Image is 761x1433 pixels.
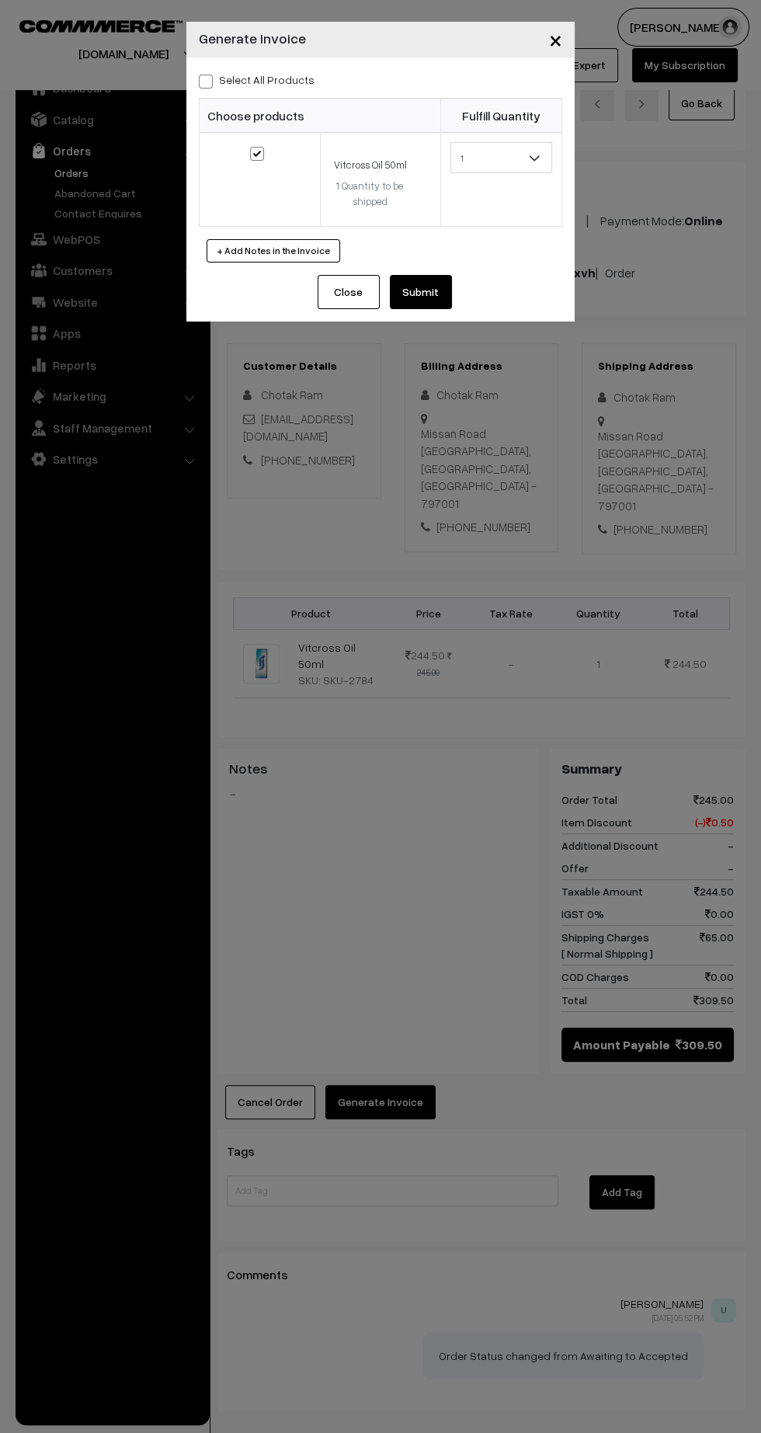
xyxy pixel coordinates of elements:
th: Fulfill Quantity [441,99,562,133]
span: 1 [451,144,551,172]
button: Submit [390,275,452,309]
button: Close [537,16,575,64]
button: + Add Notes in the Invoice [207,239,340,263]
div: 1 Quantity to be shipped [330,179,411,209]
button: Close [318,275,380,309]
label: Select all Products [199,71,314,88]
h4: Generate Invoice [199,28,306,49]
span: 1 [450,142,552,173]
div: Vitcross Oil 50ml [330,158,411,173]
th: Choose products [200,99,441,133]
span: × [549,25,562,54]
